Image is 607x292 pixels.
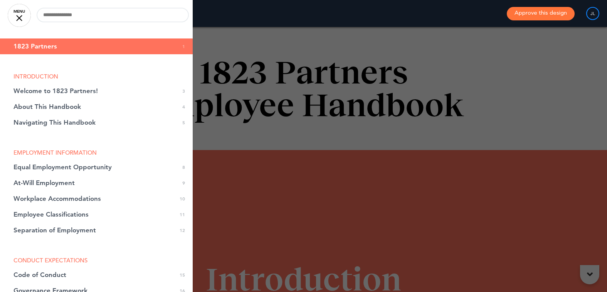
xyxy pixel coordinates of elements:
[182,88,185,94] span: 3
[180,211,185,218] span: 11
[586,7,599,20] div: JL
[182,43,185,50] span: 1
[8,4,31,27] a: MENU
[13,164,112,170] span: Equal Employment Opportunity
[180,195,185,202] span: 10
[13,272,66,278] span: Code of Conduct
[182,180,185,186] span: 9
[13,180,75,186] span: At-Will Employment
[13,211,89,218] span: Employee Classifications
[180,272,185,278] span: 15
[507,7,575,20] button: Approve this design
[13,195,101,202] span: Workplace Accommodations
[13,119,96,126] span: Navigating This Handbook
[13,43,57,50] span: 1823 Partners
[13,227,96,234] span: Separation of Employment
[182,103,185,110] span: 4
[182,164,185,170] span: 8
[13,103,81,110] span: About This Handbook
[182,119,185,126] span: 5
[180,227,185,234] span: 12
[13,88,98,94] span: Welcome to 1823 Partners!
